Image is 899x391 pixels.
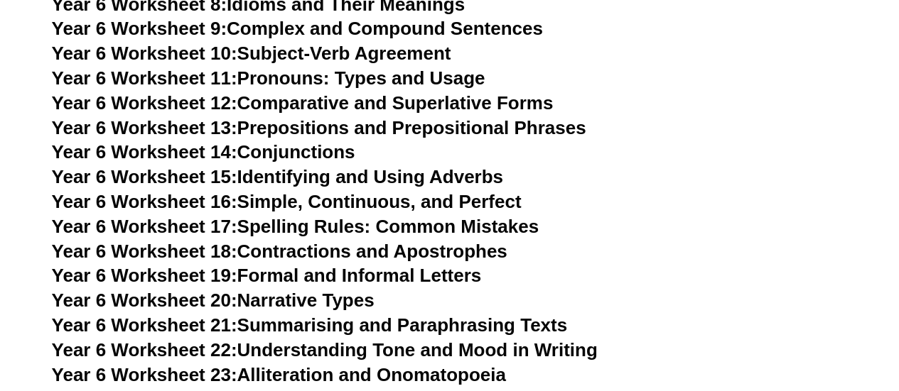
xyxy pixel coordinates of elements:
span: Year 6 Worksheet 11: [52,67,237,89]
a: Year 6 Worksheet 21:Summarising and Paraphrasing Texts [52,314,567,336]
span: Year 6 Worksheet 22: [52,339,237,360]
span: Year 6 Worksheet 14: [52,141,237,163]
span: Year 6 Worksheet 12: [52,92,237,114]
span: Year 6 Worksheet 21: [52,314,237,336]
a: Year 6 Worksheet 13:Prepositions and Prepositional Phrases [52,117,586,138]
span: Year 6 Worksheet 9: [52,18,227,39]
a: Year 6 Worksheet 12:Comparative and Superlative Forms [52,92,554,114]
a: Year 6 Worksheet 23:Alliteration and Onomatopoeia [52,364,506,385]
span: Year 6 Worksheet 15: [52,166,237,187]
span: Year 6 Worksheet 23: [52,364,237,385]
span: Year 6 Worksheet 13: [52,117,237,138]
a: Year 6 Worksheet 10:Subject-Verb Agreement [52,43,451,64]
iframe: Chat Widget [828,323,899,391]
span: Year 6 Worksheet 17: [52,216,237,237]
a: Year 6 Worksheet 17:Spelling Rules: Common Mistakes [52,216,539,237]
span: Year 6 Worksheet 10: [52,43,237,64]
span: Year 6 Worksheet 20: [52,290,237,311]
span: Year 6 Worksheet 16: [52,191,237,212]
a: Year 6 Worksheet 18:Contractions and Apostrophes [52,241,507,262]
a: Year 6 Worksheet 20:Narrative Types [52,290,375,311]
a: Year 6 Worksheet 15:Identifying and Using Adverbs [52,166,503,187]
a: Year 6 Worksheet 22:Understanding Tone and Mood in Writing [52,339,598,360]
a: Year 6 Worksheet 19:Formal and Informal Letters [52,265,482,286]
span: Year 6 Worksheet 19: [52,265,237,286]
a: Year 6 Worksheet 14:Conjunctions [52,141,355,163]
a: Year 6 Worksheet 16:Simple, Continuous, and Perfect [52,191,522,212]
span: Year 6 Worksheet 18: [52,241,237,262]
a: Year 6 Worksheet 11:Pronouns: Types and Usage [52,67,485,89]
a: Year 6 Worksheet 9:Complex and Compound Sentences [52,18,543,39]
